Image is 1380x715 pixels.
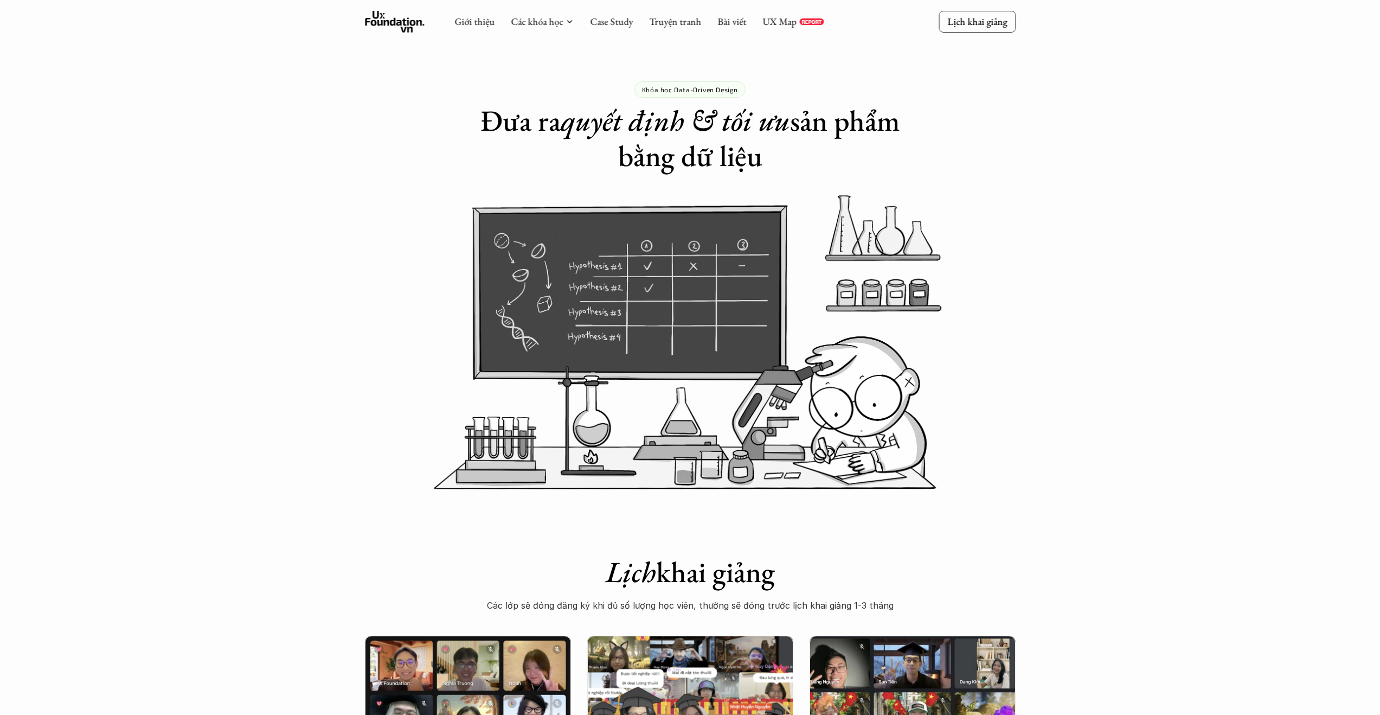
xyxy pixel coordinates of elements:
[511,15,563,28] a: Các khóa học
[642,86,738,93] p: Khóa học Data-Driven Design
[762,15,797,28] a: UX Map
[799,18,824,25] a: REPORT
[801,18,821,25] p: REPORT
[590,15,633,28] a: Case Study
[561,101,790,139] em: quyết định & tối ưu
[473,554,907,590] h1: khai giảng
[454,15,495,28] a: Giới thiệu
[473,103,907,174] h1: Đưa ra sản phẩm bằng dữ liệu
[717,15,746,28] a: Bài viết
[649,15,701,28] a: Truyện tranh
[939,11,1016,32] a: Lịch khai giảng
[473,597,907,614] p: Các lớp sẽ đóng đăng ký khi đủ số lượng học viên, thường sẽ đóng trước lịch khai giảng 1-3 tháng
[947,15,1007,28] p: Lịch khai giảng
[606,553,656,591] em: Lịch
